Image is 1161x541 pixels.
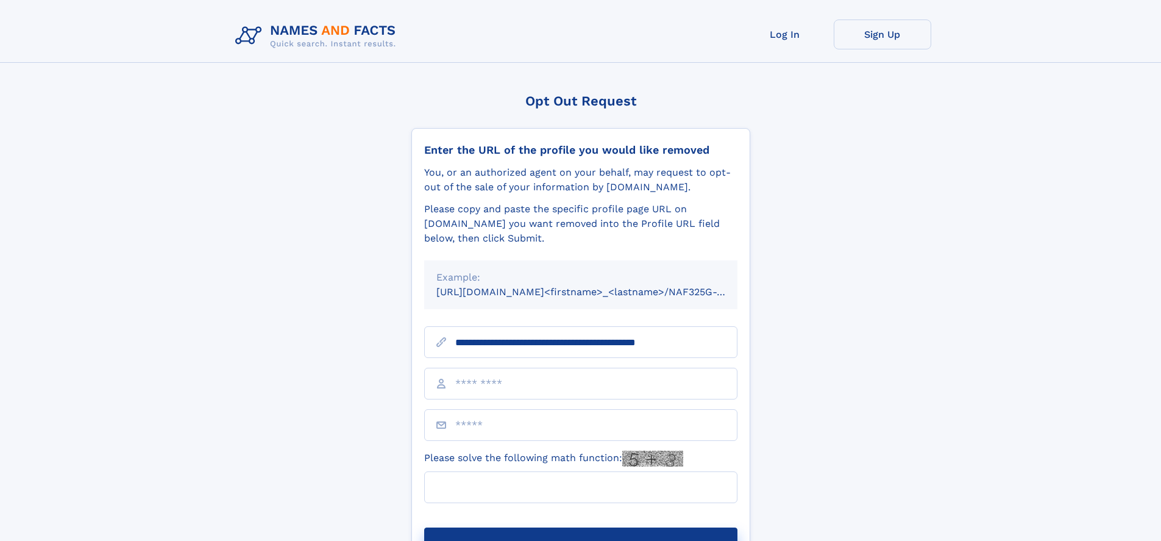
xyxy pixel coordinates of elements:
div: Opt Out Request [411,93,750,109]
label: Please solve the following math function: [424,451,683,467]
div: Please copy and paste the specific profile page URL on [DOMAIN_NAME] you want removed into the Pr... [424,202,737,246]
div: You, or an authorized agent on your behalf, may request to opt-out of the sale of your informatio... [424,165,737,195]
div: Enter the URL of the profile you would like removed [424,143,737,157]
img: Logo Names and Facts [230,20,406,52]
a: Log In [736,20,834,49]
small: [URL][DOMAIN_NAME]<firstname>_<lastname>/NAF325G-xxxxxxxx [436,286,761,298]
a: Sign Up [834,20,931,49]
div: Example: [436,270,725,285]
